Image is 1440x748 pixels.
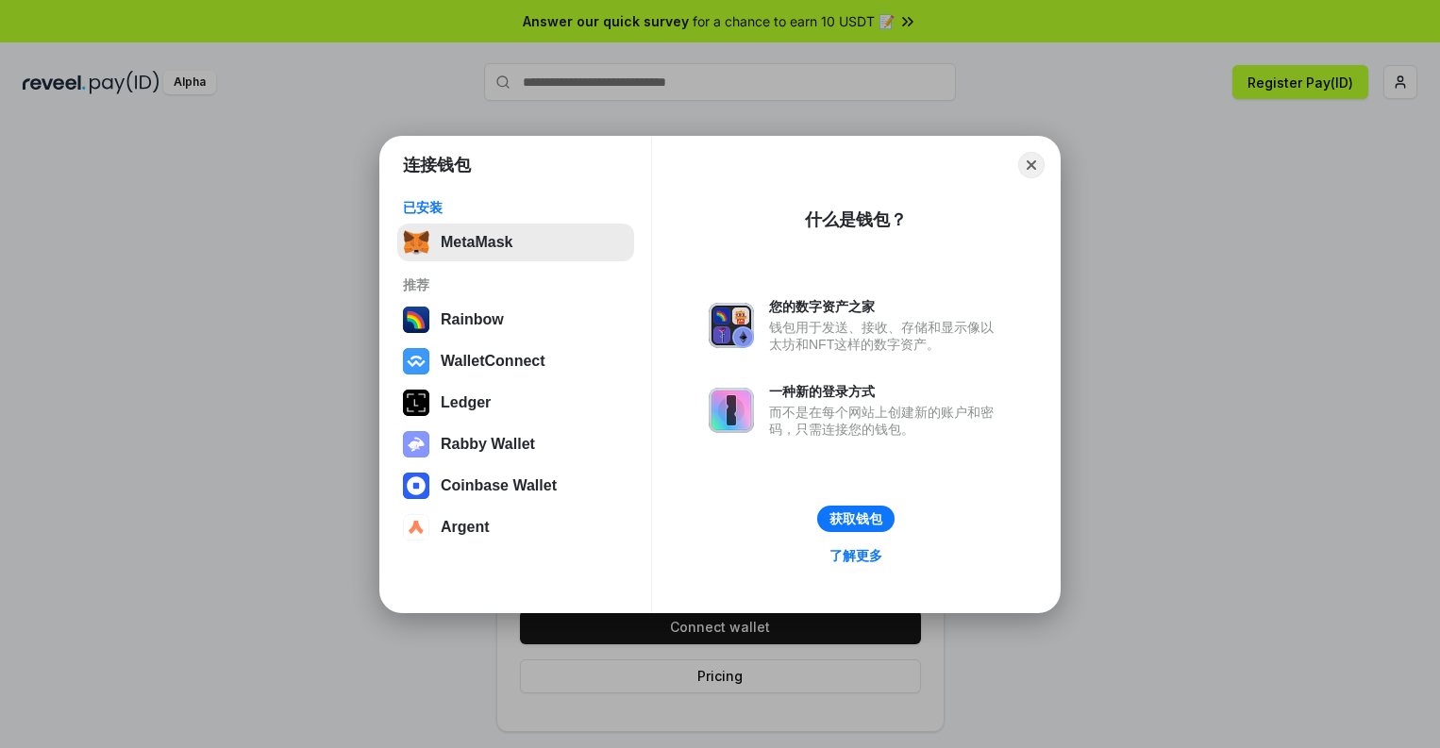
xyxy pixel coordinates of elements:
button: WalletConnect [397,342,634,380]
div: WalletConnect [441,353,545,370]
div: 而不是在每个网站上创建新的账户和密码，只需连接您的钱包。 [769,404,1003,438]
div: 推荐 [403,276,628,293]
img: svg+xml,%3Csvg%20xmlns%3D%22http%3A%2F%2Fwww.w3.org%2F2000%2Fsvg%22%20width%3D%2228%22%20height%3... [403,390,429,416]
div: 什么是钱包？ [805,208,907,231]
img: svg+xml,%3Csvg%20width%3D%22120%22%20height%3D%22120%22%20viewBox%3D%220%200%20120%20120%22%20fil... [403,307,429,333]
div: Argent [441,519,490,536]
div: 一种新的登录方式 [769,383,1003,400]
div: Coinbase Wallet [441,477,557,494]
img: svg+xml,%3Csvg%20width%3D%2228%22%20height%3D%2228%22%20viewBox%3D%220%200%2028%2028%22%20fill%3D... [403,348,429,374]
img: svg+xml,%3Csvg%20width%3D%2228%22%20height%3D%2228%22%20viewBox%3D%220%200%2028%2028%22%20fill%3D... [403,473,429,499]
div: Rainbow [441,311,504,328]
button: Argent [397,508,634,546]
img: svg+xml,%3Csvg%20xmlns%3D%22http%3A%2F%2Fwww.w3.org%2F2000%2Fsvg%22%20fill%3D%22none%22%20viewBox... [709,388,754,433]
button: 获取钱包 [817,506,895,532]
img: svg+xml,%3Csvg%20xmlns%3D%22http%3A%2F%2Fwww.w3.org%2F2000%2Fsvg%22%20fill%3D%22none%22%20viewBox... [403,431,429,457]
img: svg+xml,%3Csvg%20xmlns%3D%22http%3A%2F%2Fwww.w3.org%2F2000%2Fsvg%22%20fill%3D%22none%22%20viewBox... [709,303,754,348]
button: Coinbase Wallet [397,467,634,505]
button: Rabby Wallet [397,425,634,463]
div: 了解更多 [829,547,882,564]
div: 您的数字资产之家 [769,298,1003,315]
button: Ledger [397,384,634,422]
div: Ledger [441,394,491,411]
h1: 连接钱包 [403,154,471,176]
div: 获取钱包 [829,510,882,527]
button: Rainbow [397,301,634,339]
a: 了解更多 [818,543,894,568]
div: 已安装 [403,199,628,216]
div: 钱包用于发送、接收、存储和显示像以太坊和NFT这样的数字资产。 [769,319,1003,353]
img: svg+xml,%3Csvg%20width%3D%2228%22%20height%3D%2228%22%20viewBox%3D%220%200%2028%2028%22%20fill%3D... [403,514,429,540]
div: MetaMask [441,234,512,251]
button: MetaMask [397,224,634,261]
button: Close [1018,152,1045,178]
img: svg+xml,%3Csvg%20fill%3D%22none%22%20height%3D%2233%22%20viewBox%3D%220%200%2035%2033%22%20width%... [403,229,429,256]
div: Rabby Wallet [441,436,535,453]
